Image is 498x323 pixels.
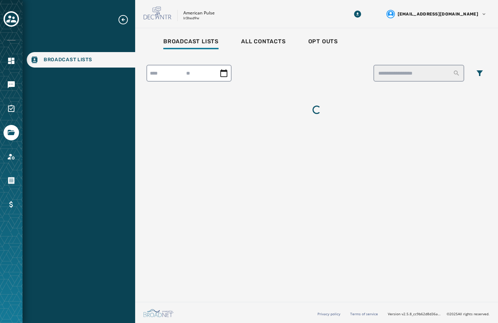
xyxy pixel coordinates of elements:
[473,66,487,80] button: Filters menu
[4,77,19,93] a: Navigate to Messaging
[241,38,286,45] span: All Contacts
[402,311,441,317] span: v2.5.8_cc9b62d8d36ac40d66e6ee4009d0e0f304571100
[235,34,291,51] a: All Contacts
[4,11,19,27] button: Toggle account select drawer
[398,11,478,17] span: [EMAIL_ADDRESS][DOMAIN_NAME]
[183,10,215,16] p: American Pulse
[317,311,340,316] a: Privacy policy
[4,125,19,140] a: Navigate to Files
[303,34,343,51] a: Opt Outs
[384,7,490,21] button: User settings
[351,8,364,20] button: Download Menu
[118,14,134,25] button: Expand sub nav menu
[4,53,19,69] a: Navigate to Home
[447,311,490,316] span: © 2025 All rights reserved.
[163,38,219,45] span: Broadcast Lists
[44,56,92,63] span: Broadcast Lists
[4,101,19,116] a: Navigate to Surveys
[4,173,19,188] a: Navigate to Orders
[183,16,199,21] p: lr3hed9w
[158,34,224,51] a: Broadcast Lists
[308,38,338,45] span: Opt Outs
[4,197,19,212] a: Navigate to Billing
[4,149,19,164] a: Navigate to Account
[388,311,441,317] span: Version
[27,52,135,68] a: Navigate to Broadcast Lists
[350,311,378,316] a: Terms of service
